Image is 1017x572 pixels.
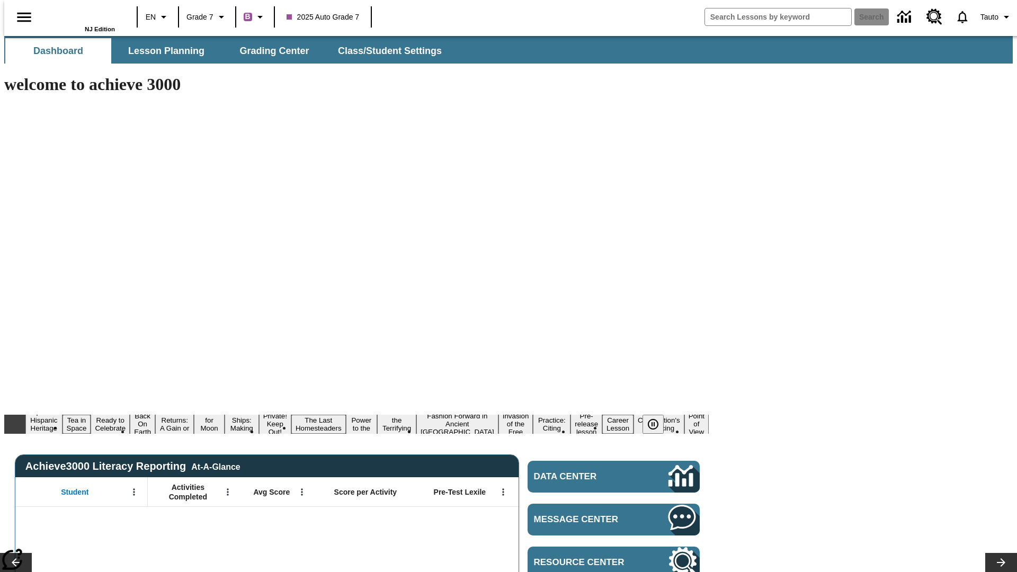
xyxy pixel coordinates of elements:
[128,45,204,57] span: Lesson Planning
[186,12,213,23] span: Grade 7
[329,38,450,64] button: Class/Student Settings
[570,410,602,437] button: Slide 15 Pre-release lesson
[126,484,142,500] button: Open Menu
[4,75,709,94] h1: welcome to achieve 3000
[4,38,451,64] div: SubNavbar
[259,410,291,437] button: Slide 8 Private! Keep Out!
[291,415,346,434] button: Slide 9 The Last Homesteaders
[146,12,156,23] span: EN
[434,487,486,497] span: Pre-Test Lexile
[985,553,1017,572] button: Lesson carousel, Next
[287,12,360,23] span: 2025 Auto Grade 7
[980,12,998,23] span: Tauto
[498,403,533,445] button: Slide 13 The Invasion of the Free CD
[528,461,700,493] a: Data Center
[33,45,83,57] span: Dashboard
[5,38,111,64] button: Dashboard
[191,460,240,472] div: At-A-Glance
[602,415,634,434] button: Slide 16 Career Lesson
[416,410,498,437] button: Slide 12 Fashion Forward in Ancient Rome
[61,487,88,497] span: Student
[63,415,91,434] button: Slide 2 Tea in Space
[643,415,674,434] div: Pause
[346,407,378,442] button: Slide 10 Solar Power to the People
[334,487,397,497] span: Score per Activity
[976,7,1017,26] button: Profile/Settings
[634,407,684,442] button: Slide 17 The Constitution's Balancing Act
[495,484,511,500] button: Open Menu
[534,557,637,568] span: Resource Center
[155,407,194,442] button: Slide 5 Free Returns: A Gain or a Drain?
[25,407,63,442] button: Slide 1 ¡Viva Hispanic Heritage Month!
[920,3,949,31] a: Resource Center, Will open in new tab
[194,407,224,442] button: Slide 6 Time for Moon Rules?
[239,7,271,26] button: Boost Class color is purple. Change class color
[684,410,709,437] button: Slide 18 Point of View
[113,38,219,64] button: Lesson Planning
[46,4,115,32] div: Home
[377,407,416,442] button: Slide 11 Attack of the Terrifying Tomatoes
[153,482,223,502] span: Activities Completed
[338,45,442,57] span: Class/Student Settings
[534,471,633,482] span: Data Center
[220,484,236,500] button: Open Menu
[949,3,976,31] a: Notifications
[534,514,637,525] span: Message Center
[141,7,175,26] button: Language: EN, Select a language
[8,2,40,33] button: Open side menu
[46,5,115,26] a: Home
[4,36,1013,64] div: SubNavbar
[85,26,115,32] span: NJ Edition
[221,38,327,64] button: Grading Center
[643,415,664,434] button: Pause
[528,504,700,535] a: Message Center
[245,10,251,23] span: B
[130,410,155,437] button: Slide 4 Back On Earth
[182,7,232,26] button: Grade: Grade 7, Select a grade
[253,487,290,497] span: Avg Score
[891,3,920,32] a: Data Center
[294,484,310,500] button: Open Menu
[533,407,570,442] button: Slide 14 Mixed Practice: Citing Evidence
[25,460,240,472] span: Achieve3000 Literacy Reporting
[239,45,309,57] span: Grading Center
[91,407,130,442] button: Slide 3 Get Ready to Celebrate Juneteenth!
[225,407,259,442] button: Slide 7 Cruise Ships: Making Waves
[705,8,851,25] input: search field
